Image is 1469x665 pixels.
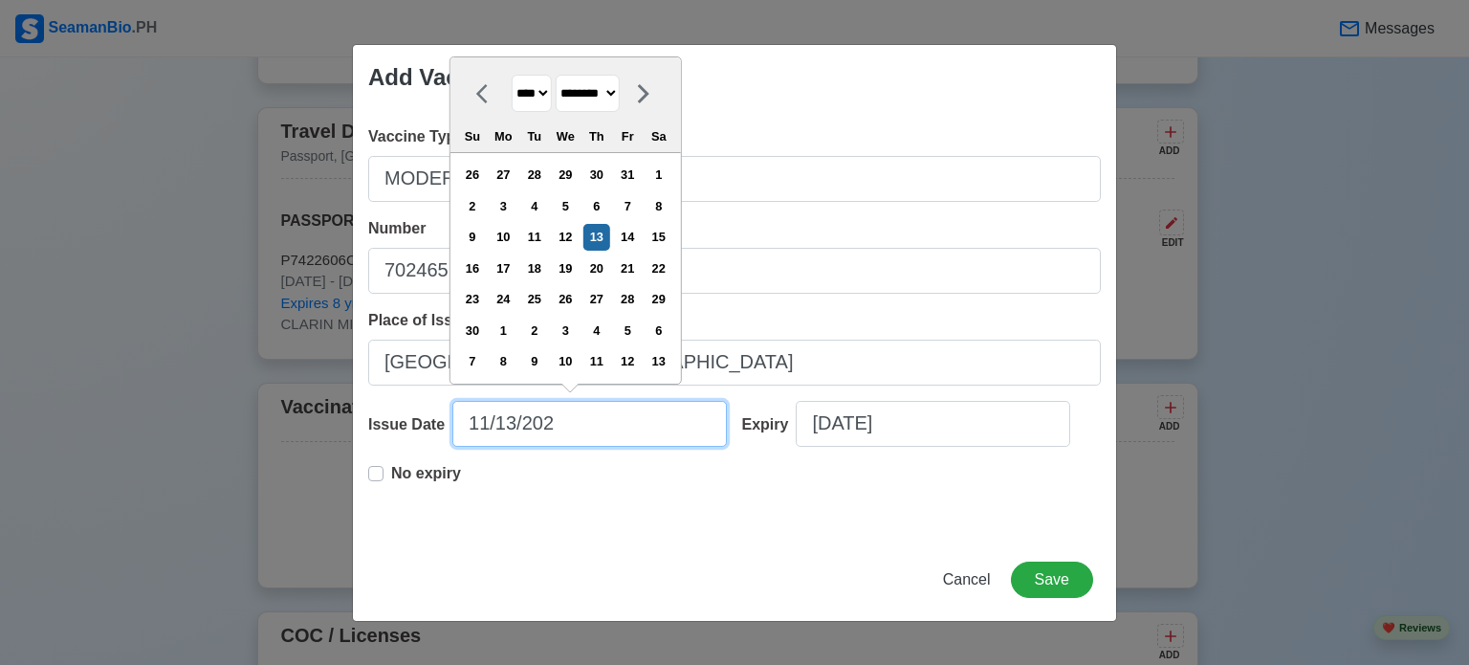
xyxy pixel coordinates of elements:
[491,348,516,374] div: Choose Monday, December 8th, 2025
[646,318,671,344] div: Choose Saturday, December 6th, 2025
[615,224,641,250] div: Choose Friday, November 14th, 2025
[615,123,641,149] div: Fr
[553,123,579,149] div: We
[391,462,461,485] p: No expiry
[583,162,609,188] div: Choose Thursday, October 30th, 2025
[615,318,641,344] div: Choose Friday, December 5th, 2025
[553,286,579,312] div: Choose Wednesday, November 26th, 2025
[521,123,547,149] div: Tu
[646,255,671,281] div: Choose Saturday, November 22nd, 2025
[646,123,671,149] div: Sa
[521,193,547,219] div: Choose Tuesday, November 4th, 2025
[459,348,485,374] div: Choose Sunday, December 7th, 2025
[368,156,1101,202] input: Ex: Sinovac 1st Dose
[583,123,609,149] div: Th
[491,224,516,250] div: Choose Monday, November 10th, 2025
[553,224,579,250] div: Choose Wednesday, November 12th, 2025
[491,318,516,344] div: Choose Monday, December 1st, 2025
[615,348,641,374] div: Choose Friday, December 12th, 2025
[521,318,547,344] div: Choose Tuesday, December 2nd, 2025
[521,286,547,312] div: Choose Tuesday, November 25th, 2025
[491,255,516,281] div: Choose Monday, November 17th, 2025
[583,224,609,250] div: Choose Thursday, November 13th, 2025
[368,312,471,328] span: Place of Issue
[459,193,485,219] div: Choose Sunday, November 2nd, 2025
[553,162,579,188] div: Choose Wednesday, October 29th, 2025
[646,224,671,250] div: Choose Saturday, November 15th, 2025
[521,348,547,374] div: Choose Tuesday, December 9th, 2025
[615,162,641,188] div: Choose Friday, October 31st, 2025
[646,286,671,312] div: Choose Saturday, November 29th, 2025
[553,348,579,374] div: Choose Wednesday, December 10th, 2025
[521,255,547,281] div: Choose Tuesday, November 18th, 2025
[931,562,1003,598] button: Cancel
[646,193,671,219] div: Choose Saturday, November 8th, 2025
[583,193,609,219] div: Choose Thursday, November 6th, 2025
[491,286,516,312] div: Choose Monday, November 24th, 2025
[615,286,641,312] div: Choose Friday, November 28th, 2025
[646,348,671,374] div: Choose Saturday, December 13th, 2025
[943,571,991,587] span: Cancel
[491,162,516,188] div: Choose Monday, October 27th, 2025
[368,413,452,436] div: Issue Date
[368,248,1101,294] input: Ex: 1234567890
[368,340,1101,386] input: Ex: Manila
[583,348,609,374] div: Choose Thursday, December 11th, 2025
[491,123,516,149] div: Mo
[521,224,547,250] div: Choose Tuesday, November 11th, 2025
[459,123,485,149] div: Su
[459,318,485,344] div: Choose Sunday, November 30th, 2025
[646,162,671,188] div: Choose Saturday, November 1st, 2025
[368,60,632,95] div: Add Vaccination Record
[491,193,516,219] div: Choose Monday, November 3rd, 2025
[583,286,609,312] div: Choose Thursday, November 27th, 2025
[1011,562,1093,598] button: Save
[615,255,641,281] div: Choose Friday, November 21st, 2025
[459,224,485,250] div: Choose Sunday, November 9th, 2025
[553,318,579,344] div: Choose Wednesday, December 3rd, 2025
[521,162,547,188] div: Choose Tuesday, October 28th, 2025
[368,128,464,144] span: Vaccine Type
[368,220,426,236] span: Number
[459,286,485,312] div: Choose Sunday, November 23rd, 2025
[553,193,579,219] div: Choose Wednesday, November 5th, 2025
[553,255,579,281] div: Choose Wednesday, November 19th, 2025
[456,160,674,377] div: month 2025-11
[742,413,797,436] div: Expiry
[459,255,485,281] div: Choose Sunday, November 16th, 2025
[615,193,641,219] div: Choose Friday, November 7th, 2025
[459,162,485,188] div: Choose Sunday, October 26th, 2025
[583,255,609,281] div: Choose Thursday, November 20th, 2025
[583,318,609,344] div: Choose Thursday, December 4th, 2025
